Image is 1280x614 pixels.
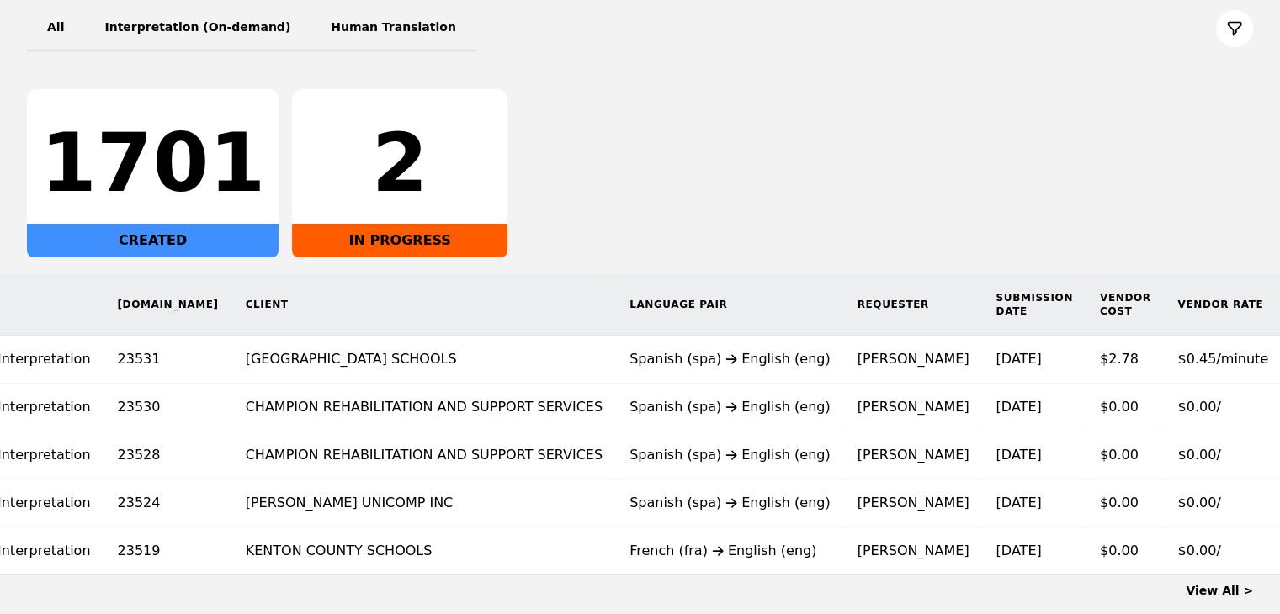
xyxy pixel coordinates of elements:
[629,541,831,561] div: French (fra) English (eng)
[996,495,1041,511] time: [DATE]
[104,336,232,384] td: 23531
[27,5,84,52] button: All
[996,447,1041,463] time: [DATE]
[305,123,494,204] div: 2
[616,274,844,336] th: Language Pair
[232,384,616,431] td: CHAMPION REHABILITATION AND SUPPORT SERVICES
[1177,399,1220,415] span: $0.00/
[40,123,265,204] div: 1701
[232,479,616,527] td: [PERSON_NAME] UNICOMP INC
[996,399,1041,415] time: [DATE]
[1216,10,1253,47] button: Filter
[629,445,831,465] div: Spanish (spa) English (eng)
[104,274,232,336] th: [DOMAIN_NAME]
[844,479,983,527] td: [PERSON_NAME]
[311,5,476,52] button: Human Translation
[1086,527,1165,575] td: $0.00
[232,527,616,575] td: KENTON COUNTY SCHOOLS
[1086,431,1165,479] td: $0.00
[1177,351,1268,367] span: $0.45/minute
[844,384,983,431] td: [PERSON_NAME]
[1086,384,1165,431] td: $0.00
[844,336,983,384] td: [PERSON_NAME]
[104,431,232,479] td: 23528
[1177,495,1220,511] span: $0.00/
[996,543,1041,558] time: [DATE]
[629,349,831,369] div: Spanish (spa) English (eng)
[104,527,232,575] td: 23519
[1086,479,1165,527] td: $0.00
[629,397,831,417] div: Spanish (spa) English (eng)
[292,224,507,257] div: IN PROGRESS
[104,479,232,527] td: 23524
[104,384,232,431] td: 23530
[982,274,1086,336] th: Submission Date
[1186,584,1253,597] a: View All >
[996,351,1041,367] time: [DATE]
[232,336,616,384] td: [GEOGRAPHIC_DATA] SCHOOLS
[27,224,279,257] div: CREATED
[1177,447,1220,463] span: $0.00/
[844,527,983,575] td: [PERSON_NAME]
[1086,336,1165,384] td: $2.78
[629,493,831,513] div: Spanish (spa) English (eng)
[844,274,983,336] th: Requester
[232,431,616,479] td: CHAMPION REHABILITATION AND SUPPORT SERVICES
[232,274,616,336] th: Client
[1086,274,1165,336] th: Vendor Cost
[844,431,983,479] td: [PERSON_NAME]
[84,5,311,52] button: Interpretation (On-demand)
[1177,543,1220,558] span: $0.00/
